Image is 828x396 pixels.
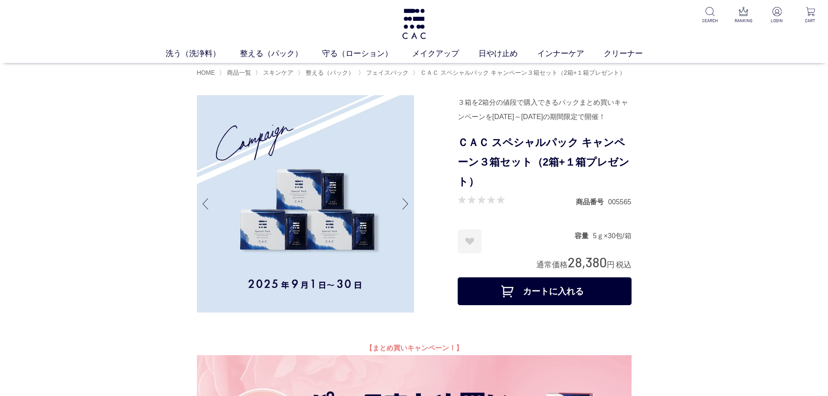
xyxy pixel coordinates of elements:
li: 〉 [358,69,411,77]
a: 洗う（洗浄料） [166,48,240,60]
a: フェイスパック [364,69,409,76]
p: 【まとめ買いキャンペーン！】 [197,341,632,355]
a: 守る（ローション） [322,48,412,60]
dt: 商品番号 [576,197,608,206]
li: 〉 [219,69,253,77]
span: 商品一覧 [227,69,251,76]
p: SEARCH [699,17,721,24]
a: メイクアップ [412,48,479,60]
a: インナーケア [537,48,604,60]
span: 税込 [616,260,632,269]
span: 通常価格 [536,260,568,269]
img: logo [401,9,427,39]
div: ３箱を2箱分の値段で購入できるパックまとめ買いキャンペーンを[DATE]～[DATE]の期間限定で開催！ [458,95,632,125]
a: HOME [197,69,215,76]
h1: ＣＡＣ スペシャルパック キャンペーン３箱セット（2箱+１箱プレゼント） [458,133,632,191]
a: 商品一覧 [225,69,251,76]
span: フェイスパック [366,69,409,76]
a: お気に入りに登録する [458,230,482,253]
span: 円 [607,260,615,269]
p: RANKING [733,17,754,24]
p: LOGIN [766,17,788,24]
a: クリーナー [604,48,662,60]
li: 〉 [298,69,356,77]
a: ＣＡＣ スペシャルパック キャンペーン３箱セット（2箱+１箱プレゼント） [419,69,625,76]
img: ＣＡＣ スペシャルパック キャンペーン３箱セット（2箱+１箱プレゼント） [197,95,414,313]
a: LOGIN [766,7,788,24]
a: 日やけ止め [479,48,537,60]
a: RANKING [733,7,754,24]
a: CART [800,7,821,24]
li: 〉 [412,69,628,77]
p: CART [800,17,821,24]
dd: 5ｇ×30包/箱 [593,231,631,240]
span: スキンケア [263,69,293,76]
span: 整える（パック） [306,69,354,76]
a: 整える（パック） [240,48,322,60]
li: 〉 [255,69,296,77]
button: カートに入れる [458,277,632,305]
span: ＣＡＣ スペシャルパック キャンペーン３箱セット（2箱+１箱プレゼント） [420,69,625,76]
a: 整える（パック） [304,69,354,76]
dd: 005565 [608,197,631,206]
dt: 容量 [575,231,593,240]
a: SEARCH [699,7,721,24]
span: 28,380 [568,254,607,270]
a: スキンケア [261,69,293,76]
